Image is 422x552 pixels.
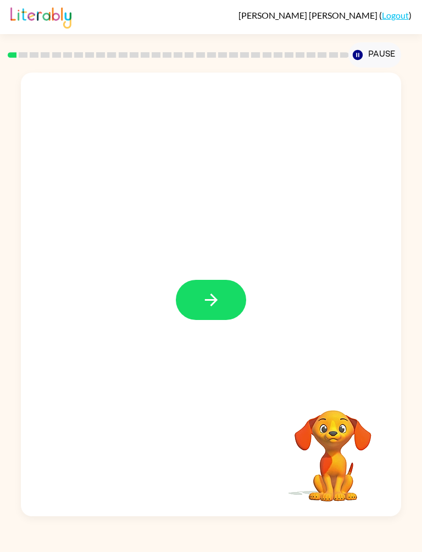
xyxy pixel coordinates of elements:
[238,10,412,20] div: ( )
[348,42,401,68] button: Pause
[238,10,379,20] span: [PERSON_NAME] [PERSON_NAME]
[278,393,388,503] video: Your browser must support playing .mp4 files to use Literably. Please try using another browser.
[10,4,71,29] img: Literably
[382,10,409,20] a: Logout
